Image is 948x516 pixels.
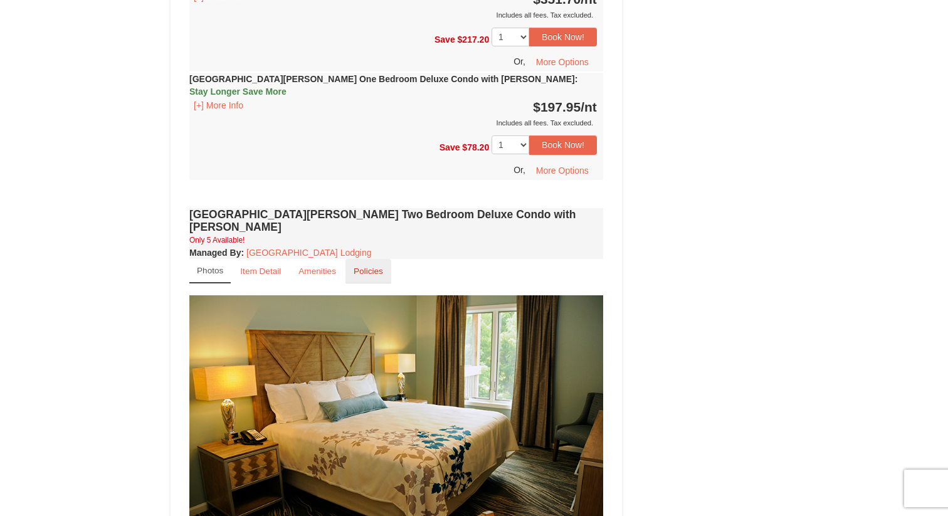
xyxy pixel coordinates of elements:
span: /nt [581,100,597,114]
button: More Options [528,53,597,71]
span: Or, [513,56,525,66]
button: [+] More Info [189,98,248,112]
button: Book Now! [529,135,597,154]
a: Amenities [290,259,344,283]
button: More Options [528,161,597,180]
small: Item Detail [240,266,281,276]
strong: [GEOGRAPHIC_DATA][PERSON_NAME] One Bedroom Deluxe Condo with [PERSON_NAME] [189,74,577,97]
a: Photos [189,259,231,283]
span: Save [434,34,455,45]
small: Photos [197,266,223,275]
span: Save [440,142,460,152]
small: Policies [354,266,383,276]
span: Managed By [189,248,241,258]
a: [GEOGRAPHIC_DATA] Lodging [246,248,371,258]
span: Or, [513,164,525,174]
h4: [GEOGRAPHIC_DATA][PERSON_NAME] Two Bedroom Deluxe Condo with [PERSON_NAME] [189,208,603,233]
span: : [575,74,578,84]
small: Amenities [298,266,336,276]
div: Includes all fees. Tax excluded. [189,9,597,21]
span: Stay Longer Save More [189,87,287,97]
strong: : [189,248,244,258]
span: $217.20 [458,34,490,45]
small: Only 5 Available! [189,236,245,245]
button: Book Now! [529,28,597,46]
a: Item Detail [232,259,289,283]
span: $78.20 [462,142,489,152]
a: Policies [345,259,391,283]
span: $197.95 [533,100,581,114]
div: Includes all fees. Tax excluded. [189,117,597,129]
